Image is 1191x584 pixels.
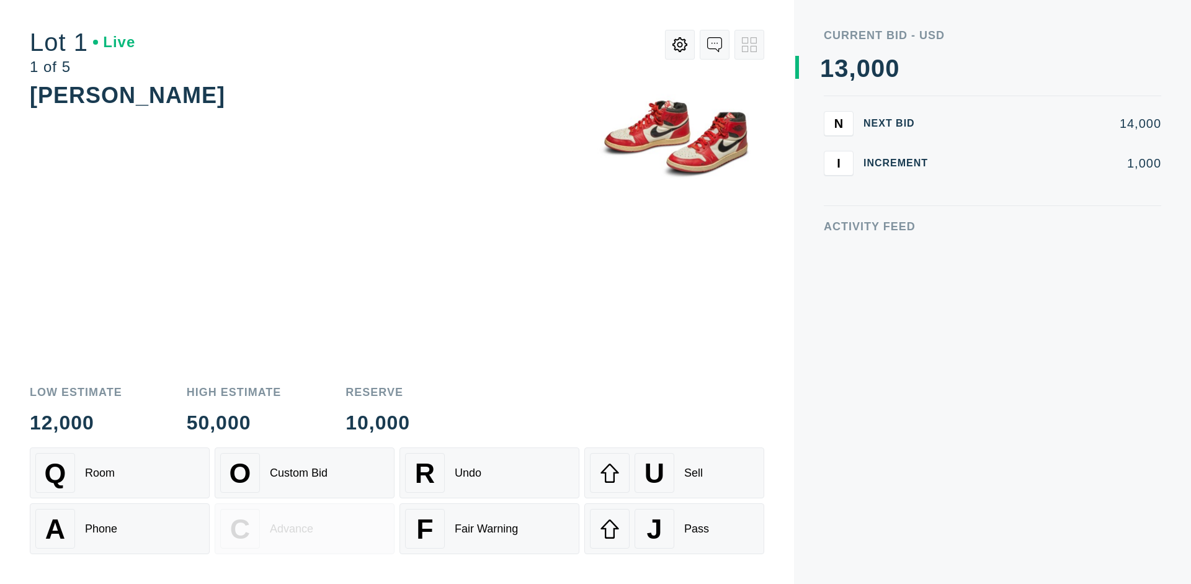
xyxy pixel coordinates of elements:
[270,523,313,536] div: Advance
[30,30,135,55] div: Lot 1
[863,158,938,168] div: Increment
[93,35,135,50] div: Live
[455,467,481,480] div: Undo
[948,117,1161,130] div: 14,000
[30,447,210,498] button: QRoom
[230,457,251,489] span: O
[646,513,662,545] span: J
[684,523,709,536] div: Pass
[857,56,871,81] div: 0
[948,157,1161,169] div: 1,000
[584,503,764,554] button: JPass
[416,513,433,545] span: F
[863,119,938,128] div: Next Bid
[849,56,857,304] div: ,
[684,467,703,480] div: Sell
[187,387,282,398] div: High Estimate
[85,467,115,480] div: Room
[230,513,250,545] span: C
[346,387,410,398] div: Reserve
[187,413,282,433] div: 50,000
[30,413,122,433] div: 12,000
[834,116,843,130] span: N
[824,151,854,176] button: I
[399,503,579,554] button: FFair Warning
[820,56,834,81] div: 1
[30,503,210,554] button: APhone
[645,457,664,489] span: U
[834,56,849,81] div: 3
[215,503,395,554] button: CAdvance
[270,467,328,480] div: Custom Bid
[885,56,899,81] div: 0
[30,387,122,398] div: Low Estimate
[215,447,395,498] button: OCustom Bid
[45,457,66,489] span: Q
[837,156,841,170] span: I
[346,413,410,433] div: 10,000
[30,83,225,108] div: [PERSON_NAME]
[871,56,885,81] div: 0
[399,447,579,498] button: RUndo
[415,457,435,489] span: R
[824,30,1161,41] div: Current Bid - USD
[824,111,854,136] button: N
[30,60,135,74] div: 1 of 5
[584,447,764,498] button: USell
[455,523,518,536] div: Fair Warning
[85,523,117,536] div: Phone
[824,221,1161,232] div: Activity Feed
[45,513,65,545] span: A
